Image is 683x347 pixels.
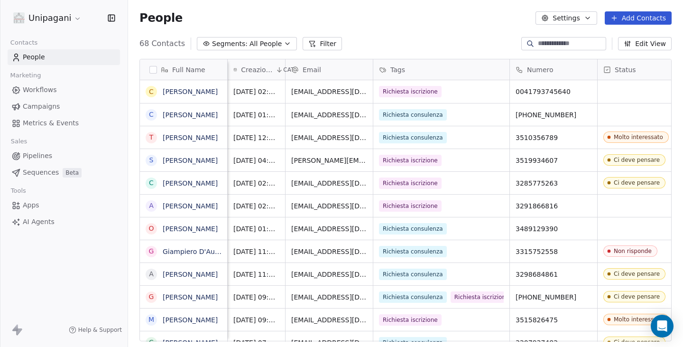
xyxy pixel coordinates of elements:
[516,87,591,96] span: 0041793745640
[8,165,120,180] a: SequencesBeta
[291,201,367,211] span: [EMAIL_ADDRESS][DOMAIN_NAME]
[139,11,183,25] span: People
[614,271,660,277] div: Ci deve pensare
[163,157,218,164] a: [PERSON_NAME]
[379,269,447,280] span: Richiesta consulenza
[379,86,442,97] span: Richiesta iscrizione
[163,88,218,95] a: [PERSON_NAME]
[614,157,660,163] div: Ci deve pensare
[212,39,248,49] span: Segments:
[291,133,367,142] span: [EMAIL_ADDRESS][DOMAIN_NAME]
[163,339,218,347] a: [PERSON_NAME]
[249,39,282,49] span: All People
[614,339,660,346] div: Ci deve pensare
[8,197,120,213] a: Apps
[516,315,591,325] span: 3515826475
[516,247,591,256] span: 3315752558
[228,59,285,80] div: Creazione contattoCAT
[618,37,672,50] button: Edit View
[379,132,447,143] span: Richiesta consulenza
[23,200,39,210] span: Apps
[163,225,218,233] a: [PERSON_NAME]
[291,178,367,188] span: [EMAIL_ADDRESS][DOMAIN_NAME]
[8,99,120,114] a: Campaigns
[291,270,367,279] span: [EMAIL_ADDRESS][DOMAIN_NAME]
[614,134,663,141] div: Molto interessato
[172,65,205,75] span: Full Name
[149,87,154,97] div: C
[527,65,554,75] span: Numero
[233,110,279,120] span: [DATE] 01:14 PM
[78,326,122,334] span: Help & Support
[614,248,652,254] div: Non risponde
[149,132,154,142] div: T
[69,326,122,334] a: Help & Support
[148,315,154,325] div: M
[373,59,509,80] div: Tags
[379,246,447,257] span: Richiesta consulenza
[23,118,79,128] span: Metrics & Events
[140,80,228,342] div: grid
[23,52,45,62] span: People
[233,133,279,142] span: [DATE] 12:28 PM
[149,201,154,211] div: A
[233,224,279,234] span: [DATE] 01:42 PM
[139,38,185,49] span: 68 Contacts
[516,292,591,302] span: [PHONE_NUMBER]
[163,271,218,278] a: [PERSON_NAME]
[303,37,342,50] button: Filter
[605,11,672,25] button: Add Contacts
[651,315,674,338] div: Open Intercom Messenger
[8,115,120,131] a: Metrics & Events
[233,270,279,279] span: [DATE] 11:54 PM
[163,316,218,324] a: [PERSON_NAME]
[614,179,660,186] div: Ci deve pensare
[233,87,279,96] span: [DATE] 02:24 PM
[535,11,597,25] button: Settings
[451,291,513,303] span: Richiesta iscrizione
[23,85,57,95] span: Workflows
[516,201,591,211] span: 3291866816
[28,12,72,24] span: Unipagani
[149,292,154,302] div: G
[163,134,218,141] a: [PERSON_NAME]
[379,200,442,212] span: Richiesta iscrizione
[163,202,218,210] a: [PERSON_NAME]
[614,316,663,323] div: Molto interessato
[283,66,294,74] span: CAT
[291,224,367,234] span: [EMAIL_ADDRESS][DOMAIN_NAME]
[233,156,279,165] span: [DATE] 04:32 PM
[63,168,82,178] span: Beta
[516,178,591,188] span: 3285775263
[379,223,447,234] span: Richiesta consulenza
[7,134,31,149] span: Sales
[149,246,154,256] div: G
[516,224,591,234] span: 3489129390
[241,65,274,75] span: Creazione contatto
[516,270,591,279] span: 3298684861
[13,12,25,24] img: logo%20unipagani.png
[140,59,227,80] div: Full Name
[11,10,83,26] button: Unipagani
[6,68,45,83] span: Marketing
[286,59,373,80] div: Email
[303,65,321,75] span: Email
[379,109,447,121] span: Richiesta consulenza
[516,110,591,120] span: [PHONE_NUMBER]
[8,49,120,65] a: People
[233,178,279,188] span: [DATE] 02:35 PM
[510,59,597,80] div: Numero
[516,133,591,142] span: 3510356789
[23,217,55,227] span: AI Agents
[379,155,442,166] span: Richiesta iscrizione
[163,248,223,255] a: Giampiero D'Auria
[233,201,279,211] span: [DATE] 02:28 PM
[233,292,279,302] span: [DATE] 09:32 AM
[379,314,442,326] span: Richiesta iscrizione
[6,36,42,50] span: Contacts
[23,102,60,112] span: Campaigns
[149,155,154,165] div: S
[291,292,367,302] span: [EMAIL_ADDRESS][DOMAIN_NAME]
[291,156,367,165] span: [PERSON_NAME][EMAIL_ADDRESS][DOMAIN_NAME]
[291,110,367,120] span: [EMAIL_ADDRESS][DOMAIN_NAME]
